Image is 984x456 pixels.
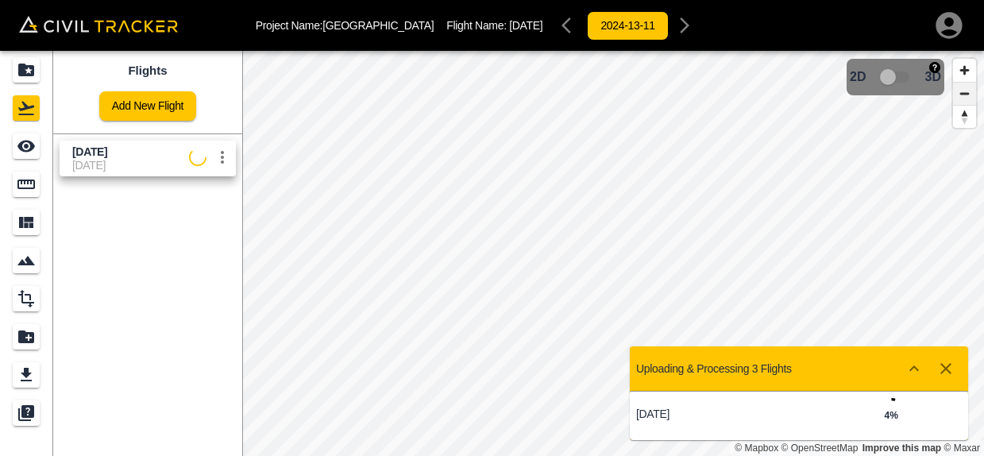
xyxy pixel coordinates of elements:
[446,19,542,32] p: Flight Name:
[953,82,976,105] button: Zoom out
[19,16,178,33] img: Civil Tracker
[862,442,941,454] a: Map feedback
[587,11,668,41] button: 2024-13-11
[735,442,778,454] a: Mapbox
[256,19,434,32] p: Project Name: [GEOGRAPHIC_DATA]
[873,62,919,92] span: 3D model not uploaded yet
[242,51,984,456] canvas: Map
[953,105,976,128] button: Reset bearing to north
[953,59,976,82] button: Zoom in
[898,353,930,385] button: Show more
[781,442,859,454] a: OpenStreetMap
[636,362,792,375] p: Uploading & Processing 3 Flights
[850,70,866,84] span: 2D
[636,408,799,420] p: [DATE]
[884,410,897,421] strong: 4 %
[925,70,941,84] span: 3D
[943,442,980,454] a: Maxar
[509,19,542,32] span: [DATE]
